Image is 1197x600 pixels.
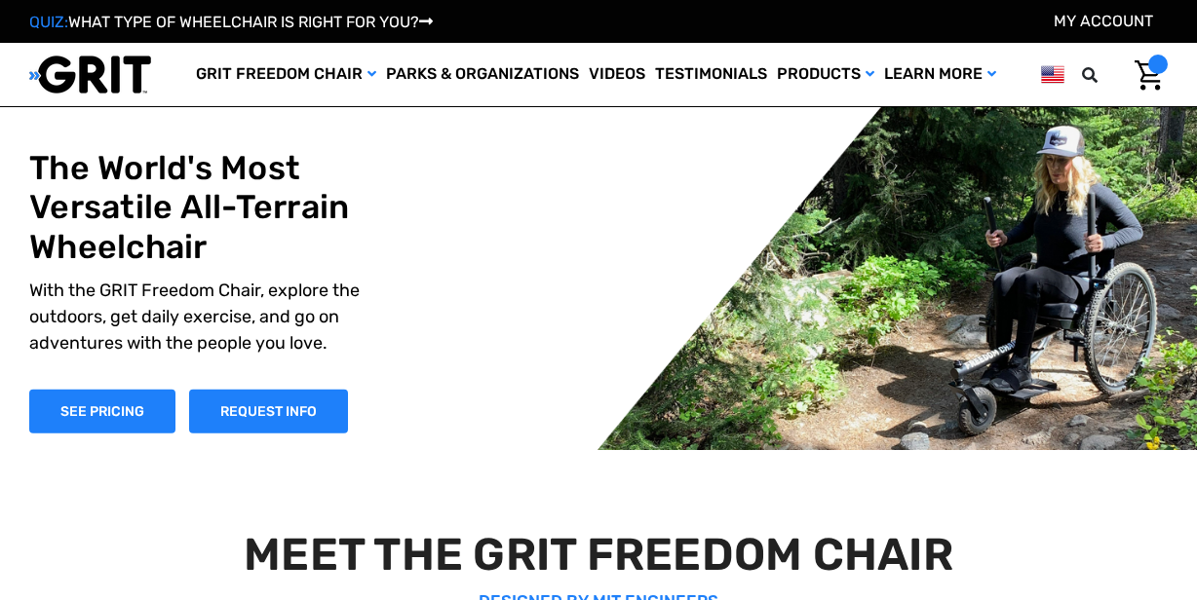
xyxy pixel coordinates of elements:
a: Learn More [879,43,1001,106]
a: Slide number 1, Request Information [189,390,348,433]
h2: MEET THE GRIT FREEDOM CHAIR [30,528,1168,581]
a: Parks & Organizations [381,43,584,106]
a: Shop Now [29,390,175,433]
a: GRIT Freedom Chair [191,43,381,106]
a: QUIZ:WHAT TYPE OF WHEELCHAIR IS RIGHT FOR YOU? [29,13,433,31]
img: GRIT All-Terrain Wheelchair and Mobility Equipment [29,55,151,94]
a: Products [772,43,879,106]
p: With the GRIT Freedom Chair, explore the outdoors, get daily exercise, and go on adventures with ... [29,278,361,356]
a: Cart with 0 items [1120,55,1168,95]
input: Search [1091,55,1120,95]
img: Cart [1135,60,1163,91]
img: us.png [1041,62,1064,87]
a: Account [1054,12,1153,30]
a: Testimonials [650,43,772,106]
span: QUIZ: [29,13,68,31]
h1: The World's Most Versatile All-Terrain Wheelchair [29,148,361,267]
a: Videos [584,43,650,106]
